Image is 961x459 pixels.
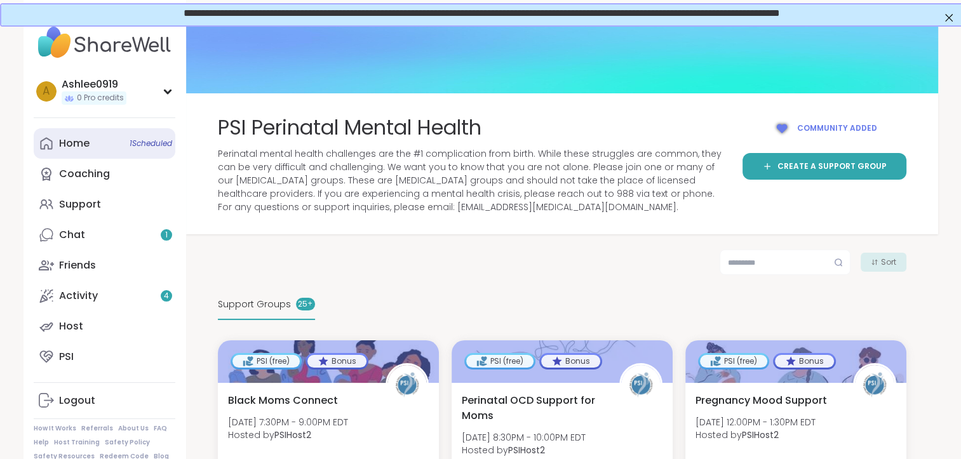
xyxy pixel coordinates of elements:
span: 0 Pro credits [77,93,124,103]
a: Activity4 [34,281,175,311]
div: Ashlee0919 [62,77,126,91]
a: PSI [34,342,175,372]
div: Bonus [307,355,366,368]
a: Help [34,438,49,447]
div: PSI (free) [700,355,767,368]
a: Host [34,311,175,342]
span: Community added [797,123,877,134]
div: PSI (free) [232,355,300,368]
a: Chat1 [34,220,175,250]
span: PSI Perinatal Mental Health [218,114,481,142]
a: Support [34,189,175,220]
a: Friends [34,250,175,281]
span: 1 Scheduled [130,138,172,149]
a: Safety Policy [105,438,150,447]
b: PSIHost2 [274,429,311,441]
span: [DATE] 12:00PM - 1:30PM EDT [696,416,816,429]
div: Logout [59,394,95,408]
img: PSIHost2 [855,365,894,404]
span: [DATE] 8:30PM - 10:00PM EDT [462,431,586,444]
a: Referrals [81,424,113,433]
span: Pregnancy Mood Support [696,393,827,408]
div: PSI [59,350,74,364]
a: How It Works [34,424,76,433]
div: Coaching [59,167,110,181]
span: 4 [164,291,169,302]
span: Support Groups [218,298,291,311]
img: PSIHost2 [621,365,661,404]
b: PSIHost2 [742,429,779,441]
a: Logout [34,385,175,416]
div: Support [59,197,101,211]
div: Friends [59,258,96,272]
span: Hosted by [228,429,348,441]
a: Coaching [34,159,175,189]
img: Topic cover [186,23,938,93]
a: Create a support group [743,153,906,180]
a: FAQ [154,424,167,433]
div: 25 [296,298,315,310]
a: Host Training [54,438,100,447]
a: About Us [118,424,149,433]
div: Host [59,319,83,333]
span: [DATE] 7:30PM - 9:00PM EDT [228,416,348,429]
button: Community added [743,114,906,143]
div: Bonus [541,355,600,368]
span: Black Moms Connect [228,393,338,408]
span: Perinatal mental health challenges are the #1 complication from birth. While these struggles are ... [218,147,727,214]
div: PSI (free) [466,355,534,368]
a: Home1Scheduled [34,128,175,159]
span: Hosted by [462,444,586,456]
div: Activity [59,289,98,303]
pre: + [307,298,312,310]
span: Sort [881,256,896,268]
span: Create a support group [777,161,887,172]
span: Perinatal OCD Support for Moms [462,393,605,423]
span: A [43,83,50,100]
span: 1 [165,230,168,241]
span: Hosted by [696,429,816,441]
b: PSIHost2 [508,444,545,456]
img: PSIHost2 [387,365,427,404]
img: ShareWell Nav Logo [34,20,175,65]
div: Bonus [775,355,834,368]
div: Home [59,136,90,150]
div: Chat [59,228,85,242]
